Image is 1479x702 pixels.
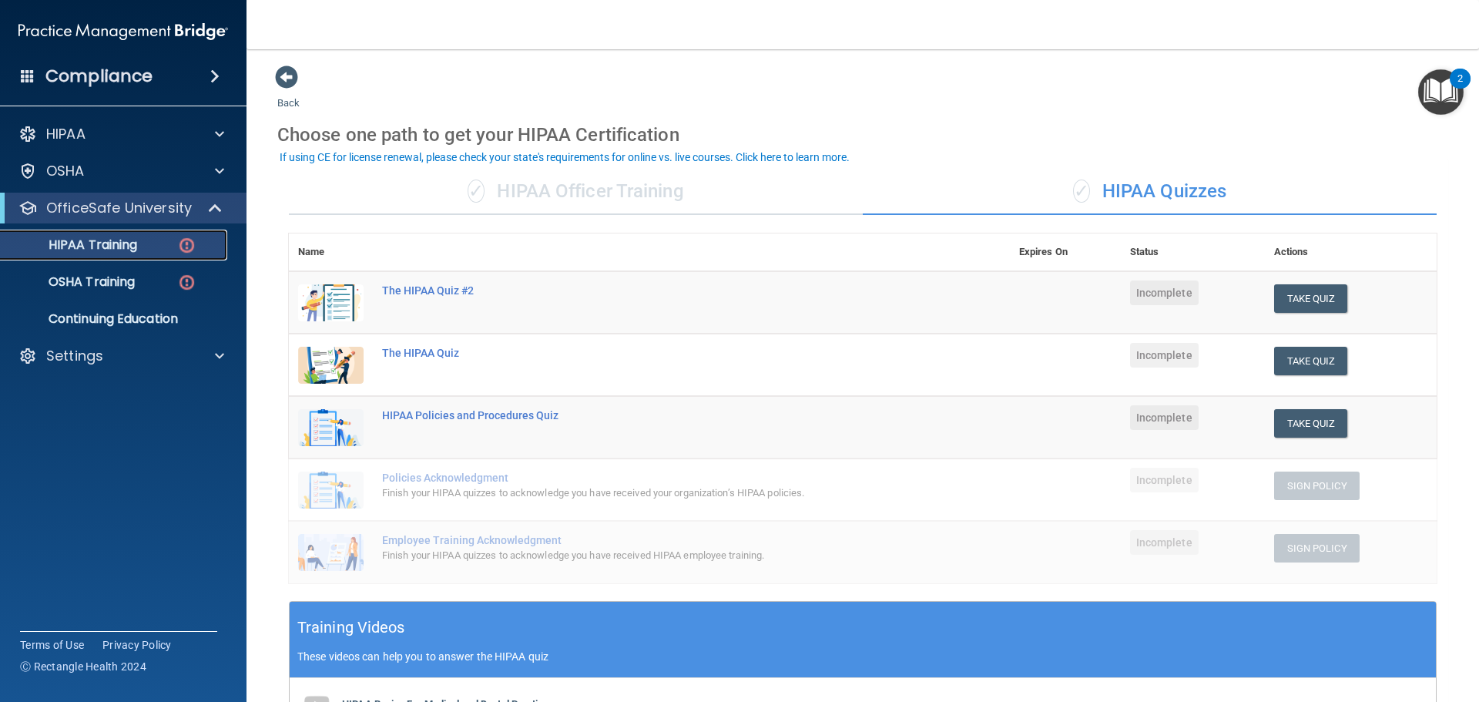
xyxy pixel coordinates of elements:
[1130,405,1199,430] span: Incomplete
[277,79,300,109] a: Back
[1130,280,1199,305] span: Incomplete
[277,113,1448,157] div: Choose one path to get your HIPAA Certification
[1010,233,1121,271] th: Expires On
[46,199,192,217] p: OfficeSafe University
[18,125,224,143] a: HIPAA
[1274,534,1360,563] button: Sign Policy
[18,347,224,365] a: Settings
[863,169,1437,215] div: HIPAA Quizzes
[102,637,172,653] a: Privacy Policy
[10,237,137,253] p: HIPAA Training
[1130,468,1199,492] span: Incomplete
[18,199,223,217] a: OfficeSafe University
[289,233,373,271] th: Name
[382,409,933,422] div: HIPAA Policies and Procedures Quiz
[18,16,228,47] img: PMB logo
[177,236,196,255] img: danger-circle.6113f641.png
[10,274,135,290] p: OSHA Training
[297,650,1428,663] p: These videos can help you to answer the HIPAA quiz
[46,347,103,365] p: Settings
[177,273,196,292] img: danger-circle.6113f641.png
[382,534,933,546] div: Employee Training Acknowledgment
[382,484,933,502] div: Finish your HIPAA quizzes to acknowledge you have received your organization’s HIPAA policies.
[1265,233,1437,271] th: Actions
[1274,472,1360,500] button: Sign Policy
[10,311,220,327] p: Continuing Education
[1457,79,1463,99] div: 2
[46,125,86,143] p: HIPAA
[297,614,405,641] h5: Training Videos
[382,546,933,565] div: Finish your HIPAA quizzes to acknowledge you have received HIPAA employee training.
[46,162,85,180] p: OSHA
[1274,284,1348,313] button: Take Quiz
[289,169,863,215] div: HIPAA Officer Training
[382,347,933,359] div: The HIPAA Quiz
[20,659,146,674] span: Ⓒ Rectangle Health 2024
[1130,343,1199,368] span: Incomplete
[382,472,933,484] div: Policies Acknowledgment
[1274,409,1348,438] button: Take Quiz
[280,152,850,163] div: If using CE for license renewal, please check your state's requirements for online vs. live cours...
[1130,530,1199,555] span: Incomplete
[1212,593,1461,654] iframe: Drift Widget Chat Controller
[1274,347,1348,375] button: Take Quiz
[468,180,485,203] span: ✓
[45,65,153,87] h4: Compliance
[277,149,852,165] button: If using CE for license renewal, please check your state's requirements for online vs. live cours...
[20,637,84,653] a: Terms of Use
[1418,69,1464,115] button: Open Resource Center, 2 new notifications
[1073,180,1090,203] span: ✓
[382,284,933,297] div: The HIPAA Quiz #2
[18,162,224,180] a: OSHA
[1121,233,1265,271] th: Status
